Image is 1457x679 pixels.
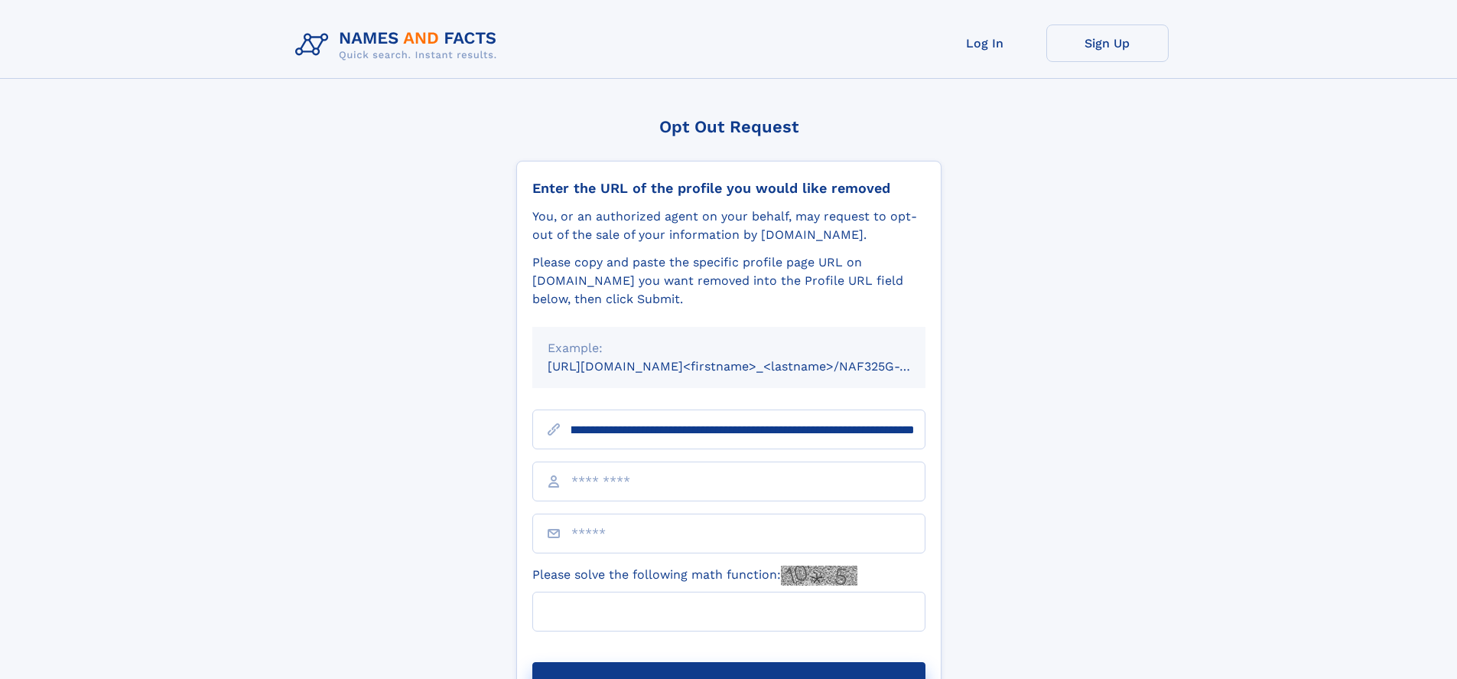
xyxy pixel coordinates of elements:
[532,566,857,586] label: Please solve the following math function:
[289,24,509,66] img: Logo Names and Facts
[532,253,925,308] div: Please copy and paste the specific profile page URL on [DOMAIN_NAME] you want removed into the Pr...
[548,339,910,357] div: Example:
[532,180,925,197] div: Enter the URL of the profile you would like removed
[516,117,942,136] div: Opt Out Request
[924,24,1046,62] a: Log In
[548,359,955,374] small: [URL][DOMAIN_NAME]<firstname>_<lastname>/NAF325G-xxxxxxxx
[532,207,925,244] div: You, or an authorized agent on your behalf, may request to opt-out of the sale of your informatio...
[1046,24,1169,62] a: Sign Up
